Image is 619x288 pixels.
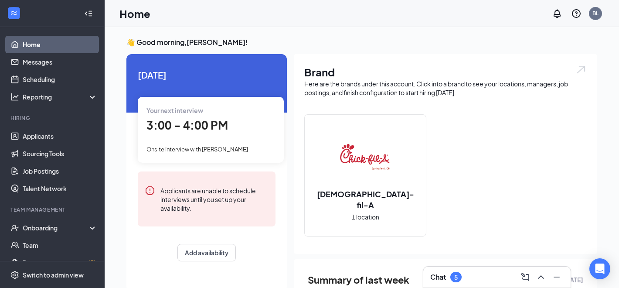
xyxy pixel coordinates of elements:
[304,79,587,97] div: Here are the brands under this account. Click into a brand to see your locations, managers, job p...
[23,271,84,279] div: Switch to admin view
[23,162,97,180] a: Job Postings
[160,185,269,213] div: Applicants are unable to schedule interviews until you set up your availability.
[177,244,236,261] button: Add availability
[119,6,150,21] h1: Home
[571,8,582,19] svg: QuestionInfo
[146,146,248,153] span: Onsite Interview with [PERSON_NAME]
[518,270,532,284] button: ComposeMessage
[10,93,19,101] svg: Analysis
[589,258,610,279] div: Open Intercom Messenger
[10,223,19,232] svg: UserCheck
[10,206,95,213] div: Team Management
[305,189,426,210] h2: [DEMOGRAPHIC_DATA]-fil-A
[337,129,393,185] img: Chick-fil-A
[551,272,562,282] svg: Minimize
[10,271,19,279] svg: Settings
[145,185,155,196] svg: Error
[520,272,531,282] svg: ComposeMessage
[23,223,90,232] div: Onboarding
[23,180,97,197] a: Talent Network
[10,114,95,122] div: Hiring
[23,254,97,271] a: DocumentsCrown
[23,71,97,88] a: Scheduling
[536,272,546,282] svg: ChevronUp
[575,65,587,75] img: open.6027fd2a22e1237b5b06.svg
[23,93,98,101] div: Reporting
[146,118,228,132] span: 3:00 - 4:00 PM
[146,106,203,114] span: Your next interview
[308,272,409,288] span: Summary of last week
[10,9,18,17] svg: WorkstreamLogo
[352,212,379,222] span: 1 location
[304,65,587,79] h1: Brand
[23,36,97,53] a: Home
[550,270,564,284] button: Minimize
[430,272,446,282] h3: Chat
[126,38,597,47] h3: 👋 Good morning, [PERSON_NAME] !
[454,274,458,281] div: 5
[23,53,97,71] a: Messages
[84,9,93,18] svg: Collapse
[552,8,562,19] svg: Notifications
[23,145,97,162] a: Sourcing Tools
[592,10,599,17] div: BL
[23,237,97,254] a: Team
[534,270,548,284] button: ChevronUp
[138,68,275,82] span: [DATE]
[23,127,97,145] a: Applicants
